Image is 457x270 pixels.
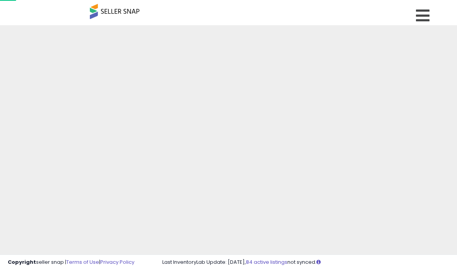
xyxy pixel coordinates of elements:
[162,259,449,266] div: Last InventoryLab Update: [DATE], not synced.
[8,258,36,266] strong: Copyright
[316,260,321,265] i: Click here to read more about un-synced listings.
[246,258,287,266] a: 84 active listings
[8,259,134,266] div: seller snap | |
[66,258,99,266] a: Terms of Use
[100,258,134,266] a: Privacy Policy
